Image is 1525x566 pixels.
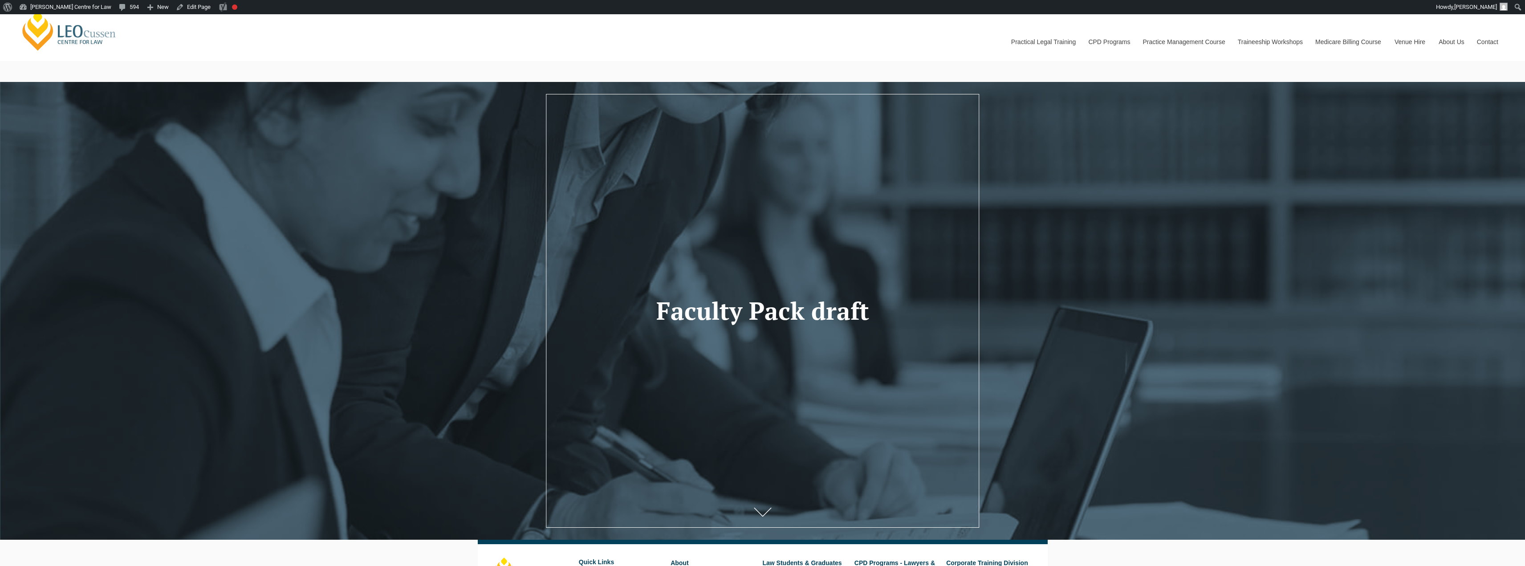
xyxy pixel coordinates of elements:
[1454,4,1497,10] span: [PERSON_NAME]
[580,297,946,325] h1: Faculty Pack draft
[232,4,237,10] div: Focus keyphrase not set
[579,559,664,566] h6: Quick Links
[1432,23,1470,61] a: About Us
[1082,23,1136,61] a: CPD Programs
[1388,23,1432,61] a: Venue Hire
[1004,23,1082,61] a: Practical Legal Training
[20,10,118,52] a: [PERSON_NAME] Centre for Law
[1309,23,1388,61] a: Medicare Billing Course
[1470,23,1505,61] a: Contact
[1136,23,1231,61] a: Practice Management Course
[1231,23,1309,61] a: Traineeship Workshops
